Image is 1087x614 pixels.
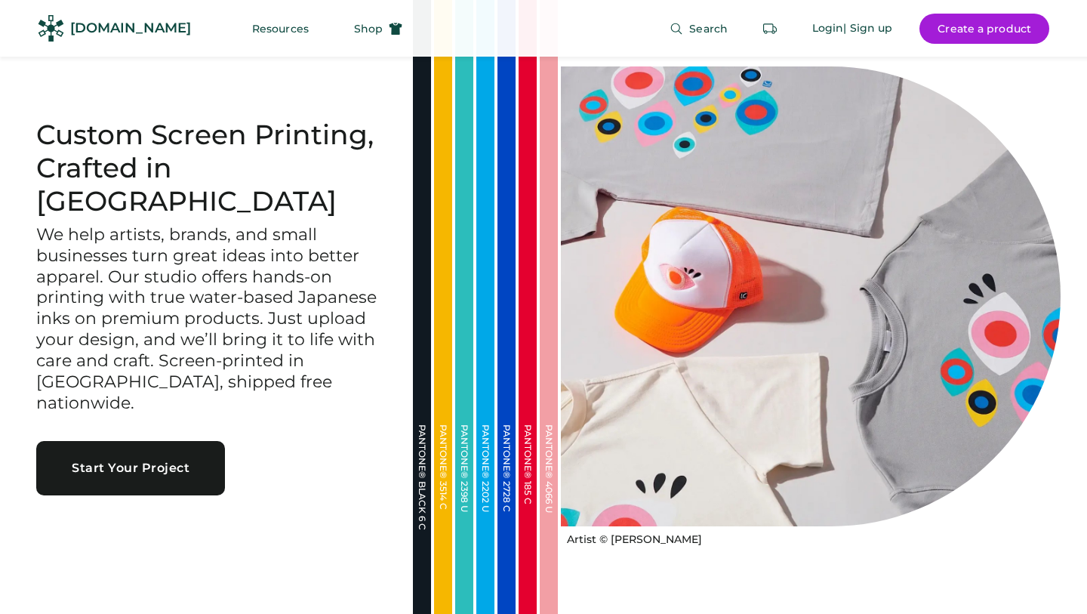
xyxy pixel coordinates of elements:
div: Login [812,21,844,36]
div: PANTONE® 4066 U [544,424,553,575]
a: Artist © [PERSON_NAME] [561,526,702,548]
div: | Sign up [843,21,892,36]
button: Resources [234,14,327,44]
h1: Custom Screen Printing, Crafted in [GEOGRAPHIC_DATA] [36,119,377,218]
h3: We help artists, brands, and small businesses turn great ideas into better apparel. Our studio of... [36,224,377,414]
div: PANTONE® 2202 U [481,424,490,575]
span: Shop [354,23,383,34]
div: PANTONE® 185 C [523,424,532,575]
button: Create a product [919,14,1049,44]
button: Start Your Project [36,441,225,495]
div: [DOMAIN_NAME] [70,19,191,38]
div: Artist © [PERSON_NAME] [567,532,702,548]
button: Search [651,14,746,44]
div: PANTONE® 3514 C [439,424,448,575]
div: PANTONE® 2398 U [460,424,469,575]
div: PANTONE® 2728 C [502,424,511,575]
span: Search [689,23,728,34]
button: Retrieve an order [755,14,785,44]
div: PANTONE® BLACK 6 C [417,424,426,575]
button: Shop [336,14,420,44]
img: Rendered Logo - Screens [38,15,64,42]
